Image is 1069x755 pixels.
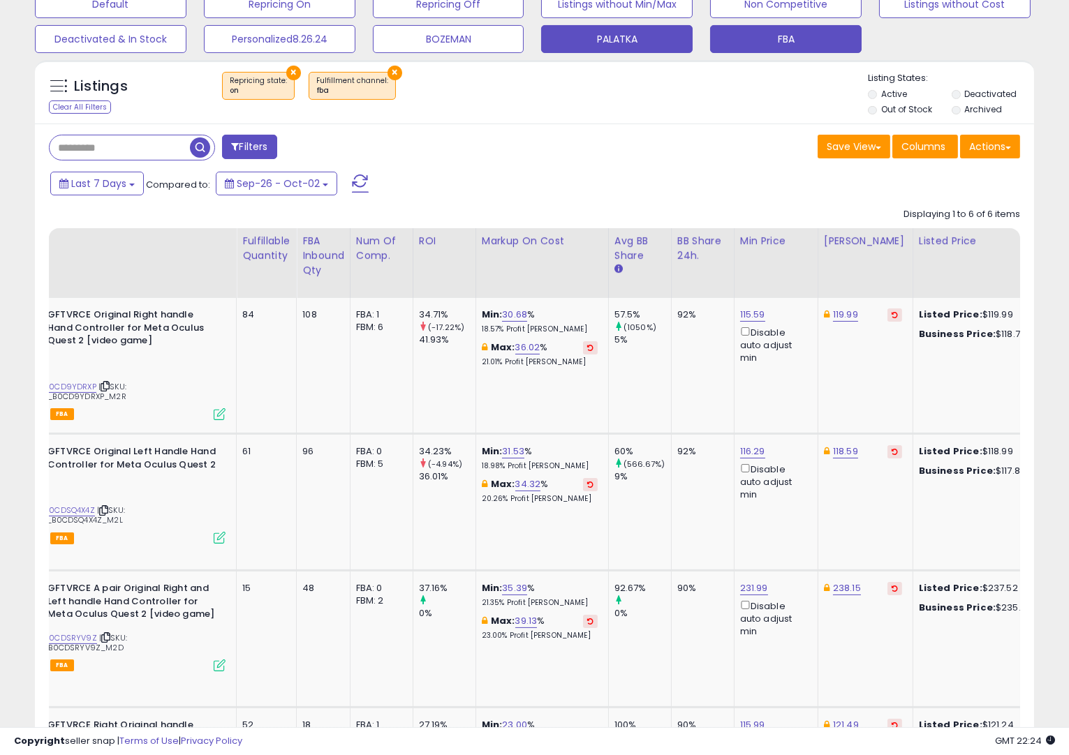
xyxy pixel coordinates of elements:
[964,88,1017,100] label: Deactivated
[16,504,125,525] span: | SKU: 164_FBA_B0CDSQ4X4Z_M2L
[482,478,598,504] div: %
[356,321,402,334] div: FBM: 6
[919,234,1040,248] div: Listed Price
[541,25,693,53] button: PALATKA
[919,308,982,321] b: Listed Price:
[833,444,858,458] a: 118.59
[482,444,503,458] b: Min:
[16,632,127,653] span: | SKU: 171_FBA_B0CDSRYV9Z_M2D
[677,582,723,595] div: 90%
[242,308,286,321] div: 84
[919,601,996,614] b: Business Price:
[482,631,598,641] p: 23.00% Profit [PERSON_NAME]
[302,308,339,321] div: 108
[833,308,858,322] a: 119.99
[482,582,598,608] div: %
[419,308,475,321] div: 34.71%
[428,458,462,470] small: (-4.94%)
[482,494,598,504] p: 20.26% Profit [PERSON_NAME]
[995,734,1055,747] span: 2025-10-10 22:24 GMT
[356,234,407,263] div: Num of Comp.
[230,86,287,96] div: on
[919,582,1035,595] div: $237.52
[428,322,464,333] small: (-17.22%)
[824,447,830,456] i: This overrides the store level Dynamic Max Price for this listing
[237,177,320,190] span: Sep-26 - Oct-02
[491,614,515,627] b: Max:
[491,477,515,491] b: Max:
[119,734,179,747] a: Terms of Use
[14,735,242,748] div: seller snap | |
[881,103,932,115] label: Out of Stock
[204,25,355,53] button: Personalized8.26.24
[242,445,286,458] div: 61
[515,614,538,628] a: 39.13
[356,582,402,595] div: FBA: 0
[515,341,540,354] a: 36.02
[740,461,807,501] div: Disable auto adjust min
[482,461,598,471] p: 18.98% Profit [PERSON_NAME]
[833,581,861,595] a: 238.15
[71,177,126,190] span: Last 7 Days
[614,334,671,346] div: 5%
[502,444,524,458] a: 31.53
[740,324,807,364] div: Disable auto adjust min
[964,103,1002,115] label: Archived
[482,479,487,488] i: This overrides the store level max markup for this listing
[302,582,339,595] div: 48
[242,234,290,263] div: Fulfillable Quantity
[216,172,337,195] button: Sep-26 - Oct-02
[502,581,527,595] a: 35.39
[45,504,95,516] a: B0CDSQ4X4Z
[919,308,1035,321] div: $119.99
[286,66,301,80] button: ×
[740,444,765,458] a: 116.29
[881,88,907,100] label: Active
[677,308,723,321] div: 92%
[50,408,74,420] span: FBA
[50,532,74,544] span: FBA
[482,341,598,367] div: %
[419,470,475,483] div: 36.01%
[587,481,594,488] i: Revert to store-level Max Markup
[710,25,862,53] button: FBA
[482,324,598,334] p: 18.57% Profit [PERSON_NAME]
[419,234,470,248] div: ROI
[419,607,475,620] div: 0%
[47,582,217,625] b: GFTVRCE A pair Original Right and Left handle Hand Controller for Meta Oculus Quest 2 [video game]
[491,341,515,354] b: Max:
[919,465,1035,477] div: $117.8
[482,357,598,367] p: 21.01% Profit [PERSON_NAME]
[482,308,598,334] div: %
[919,601,1035,614] div: $235.14
[892,448,898,455] i: Revert to store-level Dynamic Max Price
[515,477,541,491] a: 34.32
[50,659,74,671] span: FBA
[677,234,728,263] div: BB Share 24h.
[356,595,402,607] div: FBM: 2
[614,470,671,483] div: 9%
[740,234,812,248] div: Min Price
[919,464,996,477] b: Business Price:
[482,234,603,248] div: Markup on Cost
[50,172,144,195] button: Last 7 Days
[824,234,907,248] div: [PERSON_NAME]
[356,458,402,470] div: FBM: 5
[614,263,623,276] small: Avg BB Share.
[373,25,524,53] button: BOZEMAN
[919,445,1035,458] div: $118.99
[47,308,217,351] b: GFTVRCE Original Right handle Hand Controller for Meta Oculus Quest 2 [video game]
[919,328,1035,341] div: $118.79
[624,322,656,333] small: (1050%)
[892,135,958,158] button: Columns
[316,86,388,96] div: fba
[818,135,890,158] button: Save View
[482,615,598,641] div: %
[740,598,807,638] div: Disable auto adjust min
[35,25,186,53] button: Deactivated & In Stock
[16,582,226,670] div: ASIN:
[13,234,230,248] div: Title
[302,445,339,458] div: 96
[919,444,982,458] b: Listed Price:
[47,445,217,474] b: GFTVRCE Original Left Handle Hand Controller for Meta Oculus Quest 2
